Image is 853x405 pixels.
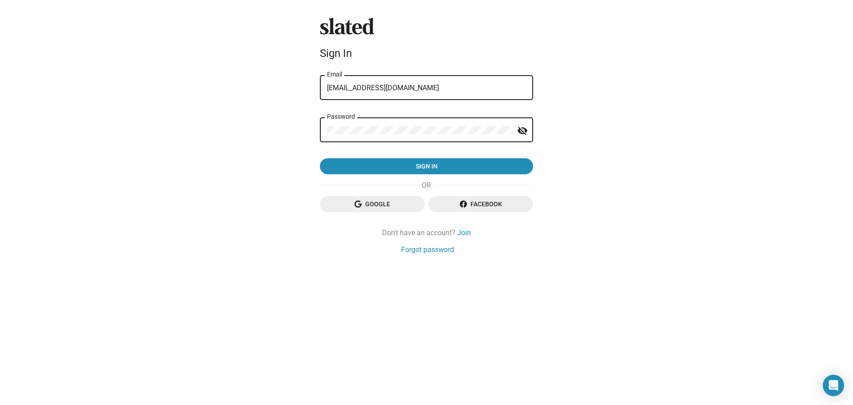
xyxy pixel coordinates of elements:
button: Show password [514,122,531,140]
mat-icon: visibility_off [517,124,528,138]
a: Join [457,228,471,237]
button: Google [320,196,425,212]
sl-branding: Sign In [320,18,533,63]
a: Forgot password [401,245,454,254]
div: Don't have an account? [320,228,533,237]
span: Google [327,196,418,212]
span: Sign in [327,158,526,174]
button: Facebook [428,196,533,212]
div: Sign In [320,47,533,60]
button: Sign in [320,158,533,174]
div: Open Intercom Messenger [823,375,844,396]
span: Facebook [435,196,526,212]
